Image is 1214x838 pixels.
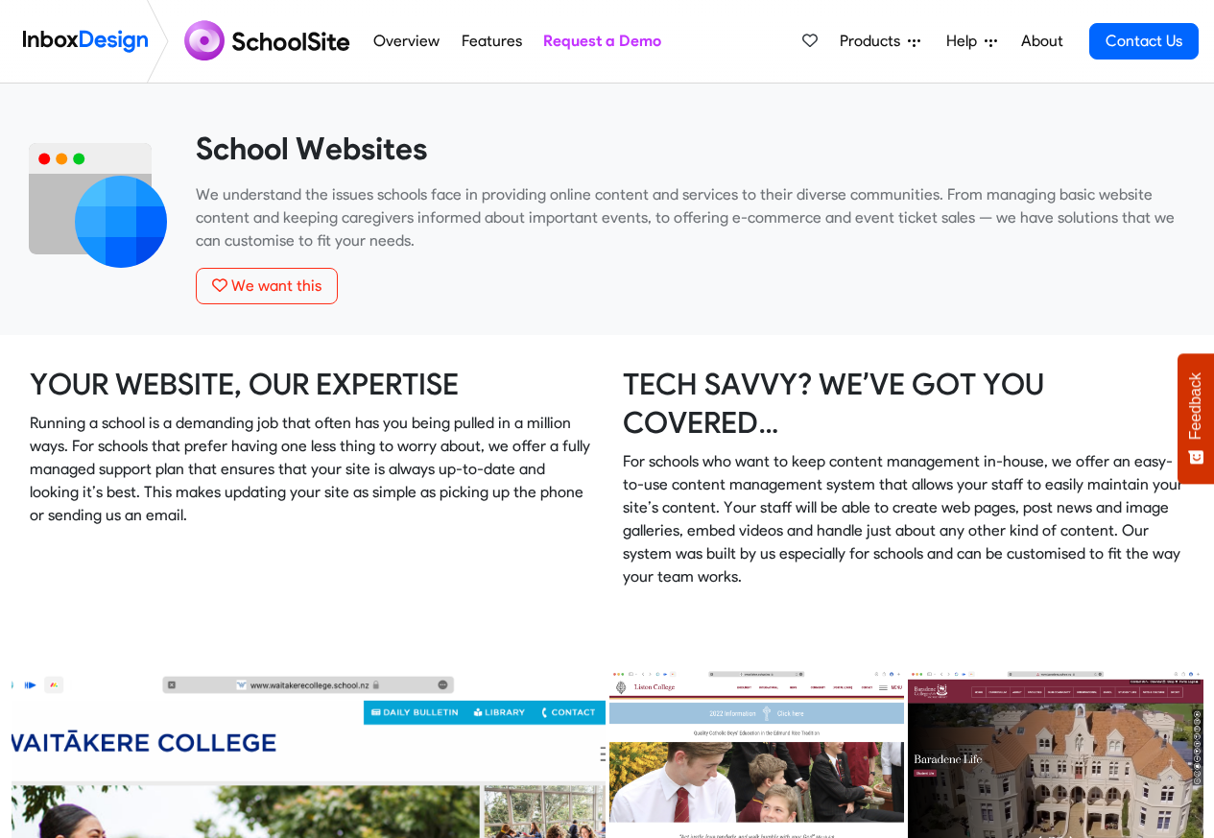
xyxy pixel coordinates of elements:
span: Products [840,30,908,53]
span: Feedback [1187,372,1204,440]
p: For schools who want to keep content management in-house, we offer an easy-to-use content managem... [623,450,1185,588]
a: Features [456,22,527,60]
a: Products [832,22,928,60]
h3: TECH SAVVY? WE’VE GOT YOU COVERED… [623,366,1185,443]
p: Running a school is a demanding job that often has you being pulled in a million ways. For school... [30,412,592,527]
h3: YOUR WEBSITE, OUR EXPERTISE [30,366,592,404]
a: Help [939,22,1005,60]
img: schoolsite logo [177,18,363,64]
img: 2022_01_12_icon_website.svg [29,130,167,268]
span: We want this [231,276,321,295]
a: About [1015,22,1068,60]
heading: School Websites [196,130,1185,168]
button: We want this [196,268,338,304]
a: Overview [369,22,445,60]
a: Request a Demo [537,22,666,60]
p: We understand the issues schools face in providing online content and services to their diverse c... [196,183,1185,252]
a: Contact Us [1089,23,1199,60]
button: Feedback - Show survey [1178,353,1214,484]
span: Help [946,30,985,53]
